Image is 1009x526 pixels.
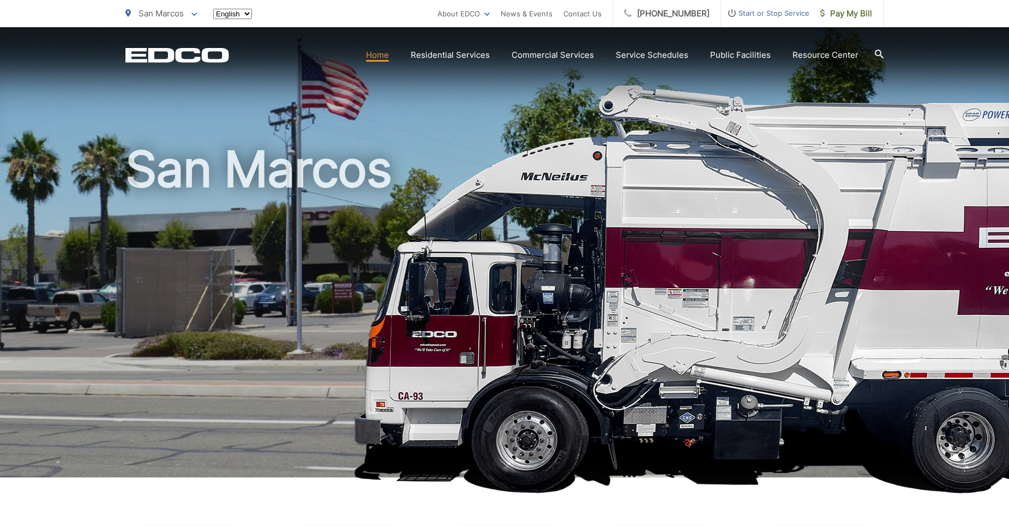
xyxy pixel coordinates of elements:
span: San Marcos [139,8,184,19]
a: Contact Us [563,7,602,20]
a: About EDCO [437,7,490,20]
a: Public Facilities [710,49,771,62]
a: Home [366,49,389,62]
a: Service Schedules [616,49,688,62]
select: Select a language [213,9,252,19]
a: EDCD logo. Return to the homepage. [125,47,229,63]
a: Commercial Services [512,49,594,62]
h1: San Marcos [125,142,884,487]
a: Residential Services [411,49,490,62]
a: News & Events [501,7,552,20]
a: Resource Center [792,49,858,62]
span: Pay My Bill [820,7,872,20]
